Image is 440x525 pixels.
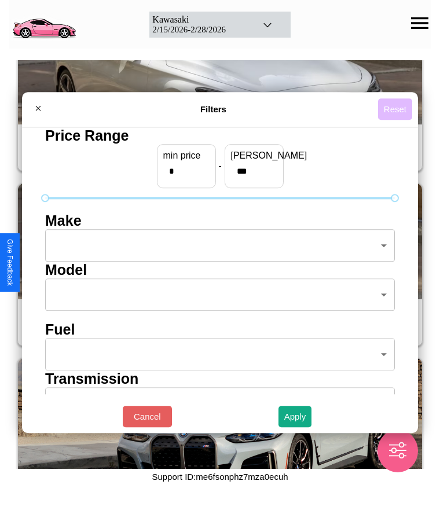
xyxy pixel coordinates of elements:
label: [PERSON_NAME] [231,150,277,161]
h4: Filters [49,104,378,114]
button: Cancel [123,406,172,427]
div: Give Feedback [6,239,14,286]
p: Support ID: me6fsonphz7mza0ecuh [152,469,288,484]
h4: Price Range [45,127,395,144]
h4: Model [45,262,395,278]
h4: Fuel [45,321,395,338]
button: Apply [278,406,312,427]
div: Kawasaki [152,14,247,25]
h4: Make [45,212,395,229]
p: - [219,158,222,174]
h4: Transmission [45,370,395,387]
img: logo [9,6,79,41]
label: min price [163,150,210,161]
button: Reset [378,98,412,120]
div: 2 / 15 / 2026 - 2 / 28 / 2026 [152,25,247,35]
